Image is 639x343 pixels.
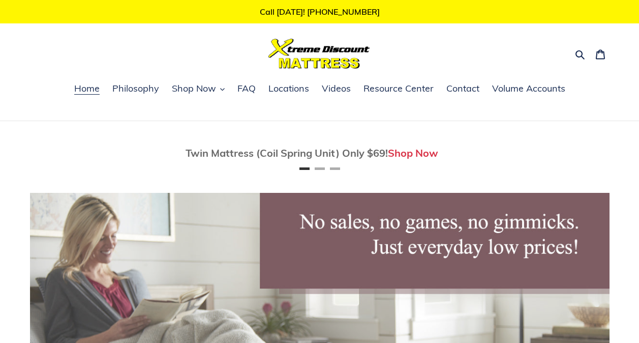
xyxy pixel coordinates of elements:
span: Philosophy [112,82,159,95]
span: Shop Now [172,82,216,95]
a: Home [69,81,105,97]
span: Locations [268,82,309,95]
span: Volume Accounts [492,82,565,95]
img: Xtreme Discount Mattress [268,39,370,69]
span: Contact [446,82,479,95]
span: Videos [322,82,351,95]
a: Shop Now [388,147,438,159]
a: Contact [441,81,484,97]
a: Locations [263,81,314,97]
button: Shop Now [167,81,230,97]
span: Resource Center [363,82,434,95]
a: Philosophy [107,81,164,97]
a: FAQ [232,81,261,97]
span: FAQ [237,82,256,95]
button: Page 3 [330,167,340,170]
button: Page 1 [299,167,310,170]
span: Twin Mattress (Coil Spring Unit) Only $69! [186,147,388,159]
span: Home [74,82,100,95]
a: Videos [317,81,356,97]
a: Volume Accounts [487,81,570,97]
a: Resource Center [358,81,439,97]
button: Page 2 [315,167,325,170]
